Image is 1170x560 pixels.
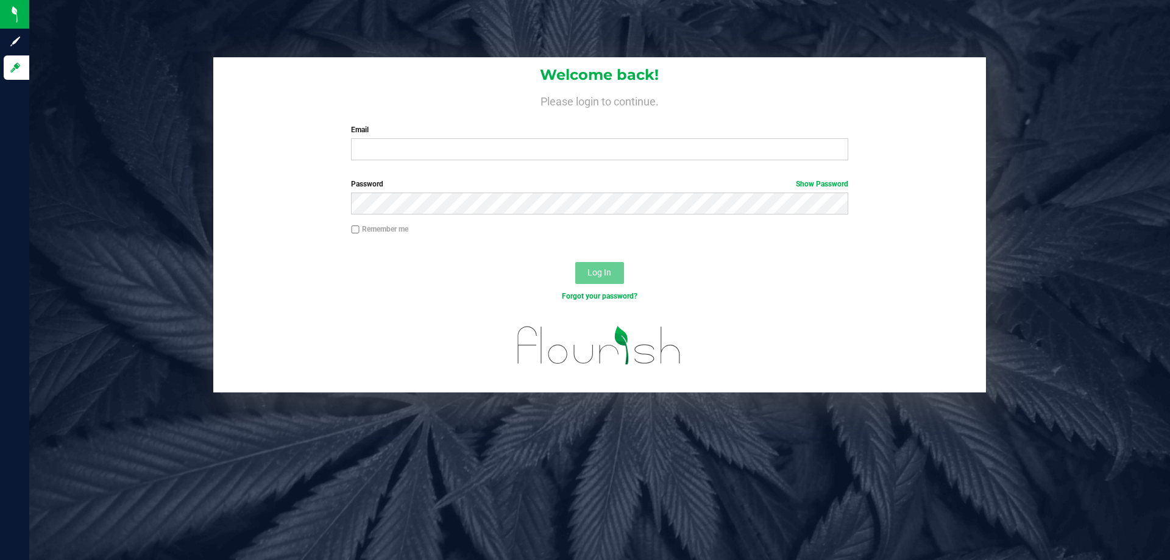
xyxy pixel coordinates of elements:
[796,180,848,188] a: Show Password
[351,180,383,188] span: Password
[587,268,611,277] span: Log In
[351,224,408,235] label: Remember me
[9,62,21,74] inline-svg: Log in
[351,225,360,234] input: Remember me
[575,262,624,284] button: Log In
[562,292,637,300] a: Forgot your password?
[213,93,986,107] h4: Please login to continue.
[351,124,848,135] label: Email
[213,67,986,83] h1: Welcome back!
[9,35,21,48] inline-svg: Sign up
[503,314,696,377] img: flourish_logo.svg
